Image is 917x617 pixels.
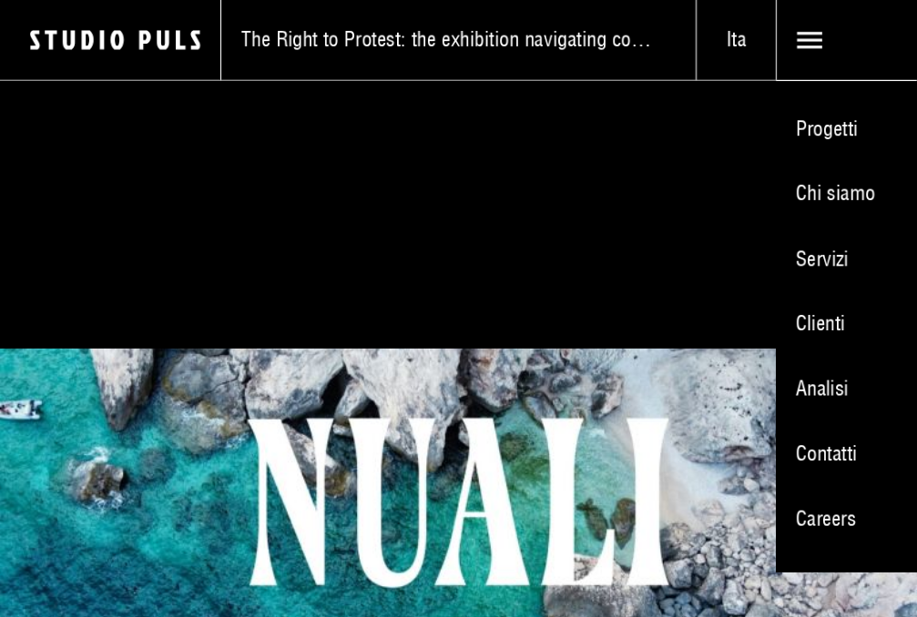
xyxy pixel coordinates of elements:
[776,421,917,487] a: Contatti
[776,96,917,162] a: Progetti
[241,27,652,53] span: The Right to Protest: the exhibition navigating counter-culture through archival activist design
[776,291,917,357] a: Clienti
[697,27,776,53] span: Ita
[776,161,917,227] a: Chi siamo
[776,227,917,292] a: Servizi
[776,357,917,422] a: Analisi
[776,487,917,552] a: Careers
